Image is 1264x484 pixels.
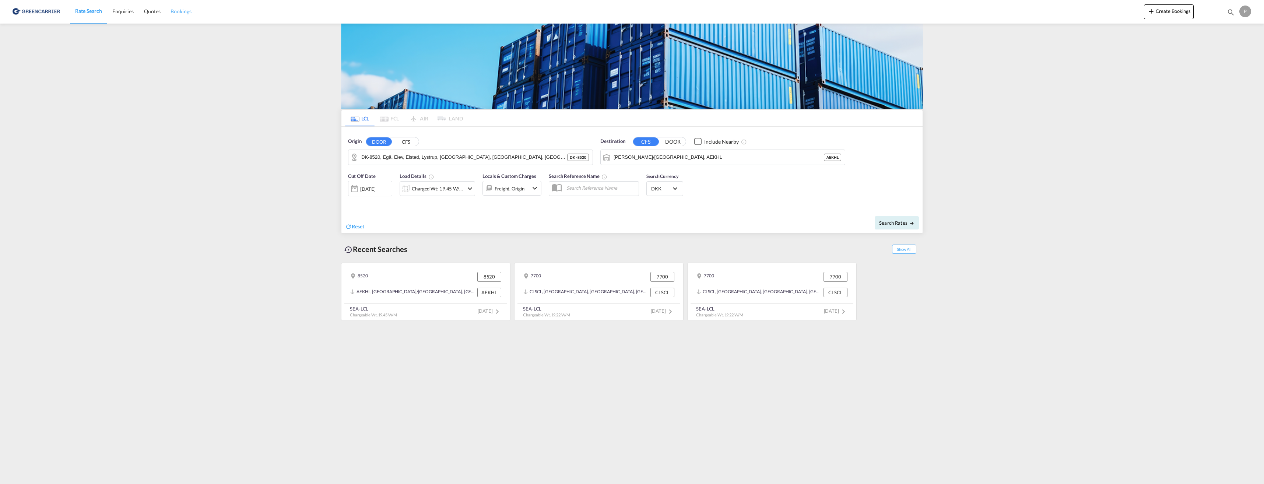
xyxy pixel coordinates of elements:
span: Cut Off Date [348,173,376,179]
md-icon: Unchecked: Ignores neighbouring ports when fetching rates.Checked : Includes neighbouring ports w... [741,139,747,145]
md-icon: icon-arrow-right [909,221,914,226]
span: Search Reference Name [549,173,607,179]
span: Search Currency [646,173,678,179]
button: DOOR [366,137,392,146]
recent-search-card: 7700 7700CLSCL, [GEOGRAPHIC_DATA], [GEOGRAPHIC_DATA], [GEOGRAPHIC_DATA], [GEOGRAPHIC_DATA] CLSCLS... [687,263,857,321]
div: 8520 [350,272,368,281]
div: 8520 [477,272,501,281]
md-icon: icon-plus 400-fg [1147,7,1156,15]
div: CLSCL [650,288,674,297]
button: Search Ratesicon-arrow-right [875,216,919,229]
div: icon-magnify [1227,8,1235,19]
img: b0b18ec08afe11efb1d4932555f5f09d.png [11,3,61,20]
recent-search-card: 7700 7700CLSCL, [GEOGRAPHIC_DATA], [GEOGRAPHIC_DATA], [GEOGRAPHIC_DATA], [GEOGRAPHIC_DATA] CLSCLS... [514,263,684,321]
md-icon: icon-chevron-right [839,307,848,316]
div: P [1239,6,1251,17]
span: Show All [892,245,916,254]
div: CLSCL [824,288,847,297]
div: 7700 [523,272,541,281]
input: Search by Door [361,152,567,163]
span: Quotes [144,8,160,14]
div: [DATE] [360,186,375,192]
span: [DATE] [824,308,848,314]
button: CFS [633,137,659,146]
md-icon: Chargeable Weight [428,174,434,180]
div: icon-refreshReset [345,223,364,231]
div: 7700 [824,272,847,281]
md-select: Select Currency: kr DKKDenmark Krone [650,183,679,194]
div: Freight Originicon-chevron-down [482,181,541,196]
span: [DATE] [651,308,675,314]
md-icon: icon-chevron-right [666,307,675,316]
span: Locals & Custom Charges [482,173,536,179]
div: CLSCL, Santiago, Chile, South America, Americas [523,288,649,297]
div: 7700 [650,272,674,281]
div: SEA-LCL [350,305,397,312]
span: Destination [600,138,625,145]
span: Rate Search [75,8,102,14]
span: Bookings [171,8,191,14]
span: Chargeable Wt. 19.22 W/M [696,312,743,317]
input: Search Reference Name [563,182,639,193]
div: 7700 [696,272,714,281]
img: GreenCarrierFCL_LCL.png [341,24,923,109]
div: Origin DOOR CFS DK-8520, Egå, Elev, Elsted, Lystrup, Terp, Todbjerg, TrigeDestination CFS DOORChe... [341,127,923,233]
div: [DATE] [348,181,392,196]
button: icon-plus 400-fgCreate Bookings [1144,4,1194,19]
md-tab-item: LCL [345,110,375,126]
md-icon: Your search will be saved by the below given name [601,174,607,180]
span: [DATE] [478,308,502,314]
div: Charged Wt: 19.45 W/Micon-chevron-down [400,181,475,196]
div: AEKHL [477,288,501,297]
div: AEKHL, Mina Khalifa/Abu Dhabi, United Arab Emirates, Middle East, Middle East [350,288,475,297]
button: DOOR [660,137,686,146]
div: Include Nearby [704,138,739,145]
span: Chargeable Wt. 19.22 W/M [523,312,570,317]
div: AEKHL [824,154,841,161]
md-icon: icon-backup-restore [344,245,353,254]
button: CFS [393,137,419,146]
span: Enquiries [112,8,134,14]
div: SEA-LCL [696,305,743,312]
span: DKK [651,185,672,192]
input: Search by Port [614,152,824,163]
div: SEA-LCL [523,305,570,312]
md-checkbox: Checkbox No Ink [694,138,739,145]
div: Recent Searches [341,241,410,257]
div: CLSCL, Santiago, Chile, South America, Americas [696,288,822,297]
md-datepicker: Select [348,196,354,206]
span: DK - 8520 [570,155,586,160]
md-icon: icon-chevron-down [530,184,539,193]
md-icon: icon-chevron-down [466,184,474,193]
md-pagination-wrapper: Use the left and right arrow keys to navigate between tabs [345,110,463,126]
recent-search-card: 8520 8520AEKHL, [GEOGRAPHIC_DATA]/[GEOGRAPHIC_DATA], [GEOGRAPHIC_DATA], [GEOGRAPHIC_DATA], [GEOGR... [341,263,510,321]
div: Freight Origin [495,183,524,194]
div: Charged Wt: 19.45 W/M [412,183,464,194]
md-input-container: DK-8520, Egå, Elev, Elsted, Lystrup, Terp, Todbjerg, Trige [348,150,593,165]
span: Load Details [400,173,434,179]
span: Search Rates [879,220,914,226]
span: Chargeable Wt. 19.45 W/M [350,312,397,317]
md-input-container: Mina Khalifa/Abu Dhabi, AEKHL [601,150,845,165]
md-icon: icon-magnify [1227,8,1235,16]
md-icon: icon-refresh [345,223,352,230]
span: Reset [352,223,364,229]
span: Origin [348,138,361,145]
md-icon: icon-chevron-right [493,307,502,316]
